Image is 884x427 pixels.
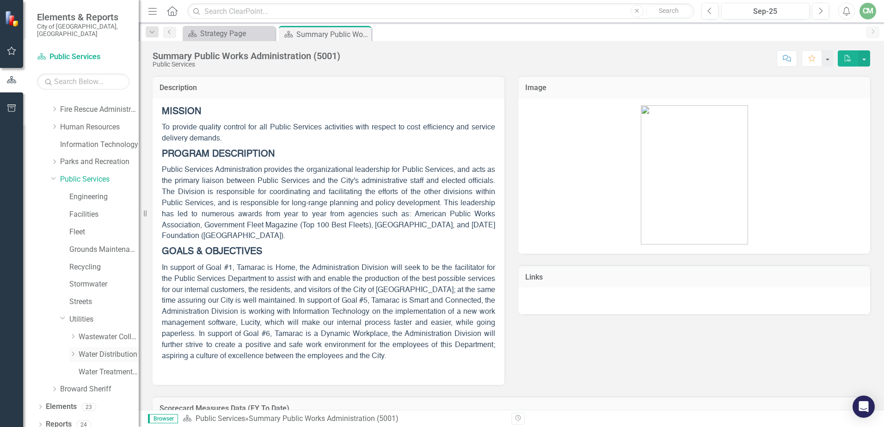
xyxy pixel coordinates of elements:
span: Public Services Administration provides the organizational leadership for Public Services, and ac... [162,166,495,240]
a: Stormwater [69,279,139,290]
h3: Scorecard Measures Data (FY To Date) [160,404,863,413]
h3: Description [160,84,497,92]
img: PW%20Building.jpg [641,105,748,244]
button: Sep-25 [721,3,810,19]
a: Water Distribution [79,349,139,360]
input: Search ClearPoint... [187,3,694,19]
div: Public Services [153,61,340,68]
a: Public Services [196,414,245,423]
img: ClearPoint Strategy [5,10,21,26]
a: Public Services [60,174,139,185]
a: Recycling [69,262,139,273]
a: Wastewater Collection [79,332,139,342]
h3: Image [525,84,863,92]
span: Browser [148,414,178,423]
strong: MISSION [162,107,201,116]
span: To provide quality control for all Public Services activities with respect to cost efficiency and... [162,124,495,142]
div: Summary Public Works Administration (5001) [153,51,340,61]
a: Utilities [69,314,139,325]
a: Human Resources [60,122,139,133]
div: » [183,414,504,424]
a: Strategy Page [185,28,273,39]
span: In support of Goal #1, Tamarac is Home, the Administration Division will seek to be the facilitat... [162,264,495,360]
a: Grounds Maintenance [69,244,139,255]
a: Elements [46,402,77,412]
a: Engineering [69,192,139,202]
div: Sep-25 [724,6,806,17]
a: Fire Rescue Administration [60,104,139,115]
a: Fleet [69,227,139,238]
a: Information Technology [60,140,139,150]
span: Search [659,7,679,14]
div: Summary Public Works Administration (5001) [296,29,369,40]
div: Open Intercom Messenger [853,396,875,418]
div: Summary Public Works Administration (5001) [249,414,399,423]
strong: PROGRAM DESCRIPTION [162,150,275,159]
span: Elements & Reports [37,12,129,23]
a: Public Services [37,52,129,62]
a: Water Treatment Plant [79,367,139,378]
a: Parks and Recreation [60,157,139,167]
small: City of [GEOGRAPHIC_DATA], [GEOGRAPHIC_DATA] [37,23,129,38]
strong: GOALS & OBJECTIVES [162,247,262,256]
div: 23 [81,403,96,411]
a: Broward Sheriff [60,384,139,395]
button: CM [859,3,876,19]
a: Streets [69,297,139,307]
button: Search [646,5,692,18]
div: Strategy Page [200,28,273,39]
input: Search Below... [37,73,129,90]
a: Facilities [69,209,139,220]
h3: Links [525,273,863,281]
